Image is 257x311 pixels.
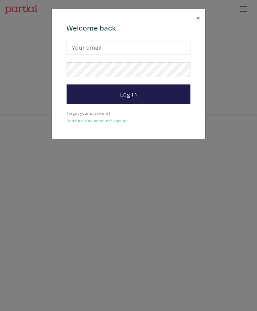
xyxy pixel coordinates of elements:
[191,9,205,26] button: Close
[67,111,111,116] a: Forgot your password?
[196,13,200,22] span: ×
[67,84,190,104] button: Log In
[67,40,190,55] input: Your email
[67,118,128,123] a: Don't have an account? Sign up
[67,24,190,33] h4: Welcome back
